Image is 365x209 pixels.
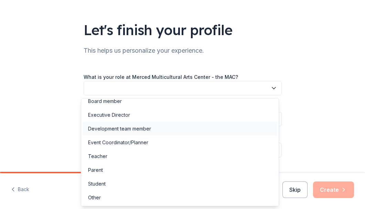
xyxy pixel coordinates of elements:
div: Other [88,194,101,202]
div: Teacher [88,152,107,160]
div: Student [88,180,106,188]
div: Development team member [88,125,151,133]
div: Board member [88,97,122,105]
div: Event Coordinator/Planner [88,138,148,147]
div: Parent [88,166,103,174]
div: Executive Director [88,111,130,119]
